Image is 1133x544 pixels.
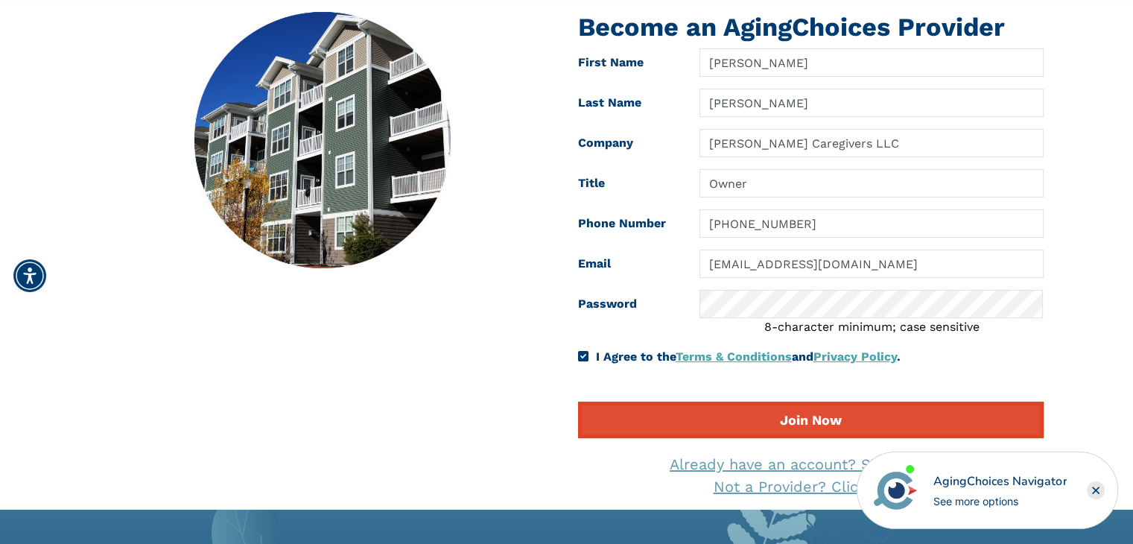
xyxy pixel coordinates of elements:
[567,290,689,336] label: Password
[699,318,1043,336] div: 8-character minimum; case sensitive
[13,259,46,292] div: Accessibility Menu
[578,12,1044,42] h1: Become an AgingChoices Provider
[194,12,451,268] img: join-provider.jpg
[567,89,689,117] label: Last Name
[870,465,921,516] img: avatar
[933,472,1067,490] div: AgingChoices Navigator
[813,350,897,364] a: Privacy Policy
[578,402,1044,438] button: Join Now
[933,493,1067,509] div: See more options
[596,350,901,364] span: I Agree to the and .
[567,250,689,278] label: Email
[567,209,689,238] label: Phone Number
[1087,481,1105,499] div: Close
[714,478,908,496] a: Not a Provider? Click here.
[567,48,689,77] label: First Name
[567,169,689,197] label: Title
[567,129,689,157] label: Company
[670,455,951,473] a: Already have an account? Sign in here.
[676,350,792,364] a: Terms & Conditions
